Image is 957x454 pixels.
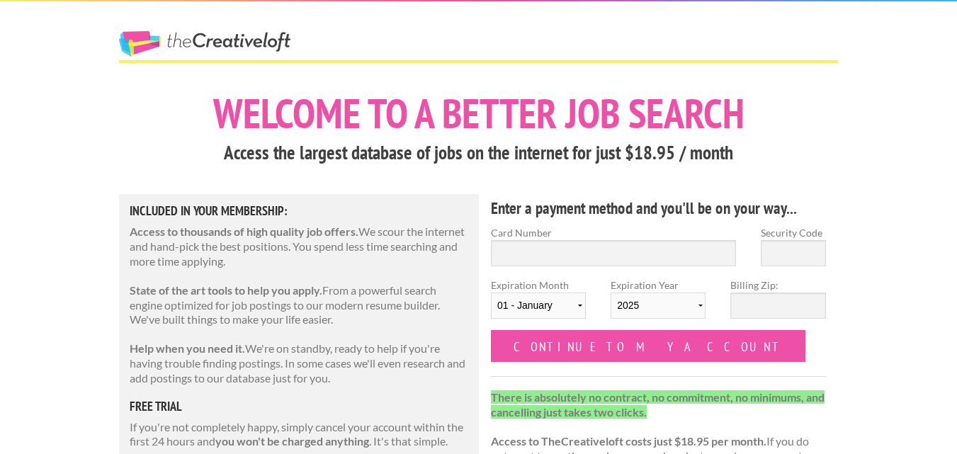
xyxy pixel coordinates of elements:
[130,341,468,385] p: We're on standby, ready to help if you're having trouble finding postings. In some cases we'll ev...
[130,341,245,355] strong: Help when you need it.
[130,420,468,450] p: If you're not completely happy, simply cancel your account within the first 24 hours and . It's t...
[130,225,468,268] p: We scour the internet and hand-pick the best positions. You spend less time searching and more ti...
[491,330,805,362] input: Continue to my account
[491,434,766,448] strong: Access to TheCreativeloft costs just $18.95 per month.
[730,278,825,293] label: Billing Zip:
[119,31,290,57] a: The Creative Loft
[130,283,468,327] p: From a powerful search engine optimized for job postings to our modern resume builder. We've buil...
[491,197,826,220] h4: Enter a payment method and you'll be on your way...
[215,434,369,448] strong: you won't be charged anything
[130,400,468,413] h5: free trial
[119,93,838,134] h1: Welcome to a better job search
[611,278,706,330] label: Expiration Year
[130,225,358,238] strong: Access to thousands of high quality job offers.
[491,278,586,330] label: Expiration Month
[119,140,838,166] h3: Access the largest database of jobs on the internet for just $18.95 / month
[611,293,706,319] select: Expiration Year
[491,293,586,319] select: Expiration Month
[491,390,825,419] strong: There is absolutely no contract, no commitment, no minimums, and cancelling just takes two clicks.
[130,283,322,297] strong: State of the art tools to help you apply.
[130,205,468,217] h5: Included in Your Membership:
[491,225,736,240] label: Card Number
[761,225,826,240] label: Security Code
